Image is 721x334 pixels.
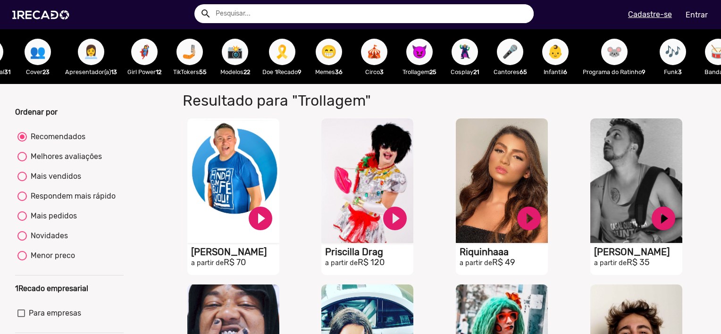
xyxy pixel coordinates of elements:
[136,39,152,65] span: 🦸‍♀️
[65,67,117,76] p: Apresentador(a)
[460,258,548,268] h2: R$ 49
[411,39,428,65] span: 😈
[492,67,528,76] p: Cantores
[126,67,162,76] p: Girl Power
[542,39,569,65] button: 👶
[217,67,253,76] p: Modelos
[601,39,628,65] button: 🐭
[361,39,387,65] button: 🎪
[381,204,409,233] a: play_circle_filled
[15,108,58,117] b: Ordenar por
[594,246,682,258] h1: [PERSON_NAME]
[678,68,682,75] b: 3
[172,67,208,76] p: TikTokers
[452,39,478,65] button: 🦹🏼‍♀️
[321,39,337,65] span: 😁
[642,68,646,75] b: 9
[515,204,543,233] a: play_circle_filled
[176,39,203,65] button: 🤳🏼
[594,258,682,268] h2: R$ 35
[325,258,413,268] h2: R$ 120
[665,39,681,65] span: 🎶
[274,39,290,65] span: 🎗️
[473,68,479,75] b: 21
[457,39,473,65] span: 🦹🏼‍♀️
[4,68,10,75] b: 31
[27,171,81,182] div: Mais vendidos
[191,259,224,267] small: a partir de
[156,68,161,75] b: 12
[649,204,678,233] a: play_circle_filled
[269,39,295,65] button: 🎗️
[321,118,413,243] video: S1RECADO vídeos dedicados para fãs e empresas
[311,67,347,76] p: Memes
[27,250,75,261] div: Menor preco
[227,39,243,65] span: 📸
[20,67,56,76] p: Cover
[537,67,573,76] p: Infantil
[660,39,686,65] button: 🎶
[606,39,622,65] span: 🐭
[429,68,436,75] b: 25
[298,68,302,75] b: 9
[187,118,279,243] video: S1RECADO vídeos dedicados para fãs e empresas
[111,68,117,75] b: 13
[182,39,198,65] span: 🤳🏼
[456,118,548,243] video: S1RECADO vídeos dedicados para fãs e empresas
[497,39,523,65] button: 🎤
[406,39,433,65] button: 😈
[42,68,50,75] b: 23
[222,39,248,65] button: 📸
[78,39,104,65] button: 👩‍💼
[547,39,563,65] span: 👶
[594,259,627,267] small: a partir de
[27,230,68,242] div: Novidades
[131,39,158,65] button: 🦸‍♀️
[30,39,46,65] span: 👥
[200,8,211,19] mat-icon: Example home icon
[25,39,51,65] button: 👥
[679,7,714,23] a: Entrar
[325,259,358,267] small: a partir de
[655,67,691,76] p: Funk
[628,10,672,19] u: Cadastre-se
[27,151,102,162] div: Melhores avaliações
[316,39,342,65] button: 😁
[27,131,85,142] div: Recomendados
[209,4,534,23] input: Pesquisar...
[29,308,81,319] span: Para empresas
[460,259,492,267] small: a partir de
[366,39,382,65] span: 🎪
[583,67,646,76] p: Programa do Ratinho
[335,68,343,75] b: 36
[27,210,77,222] div: Mais pedidos
[356,67,392,76] p: Circo
[460,246,548,258] h1: Riquinhaaa
[176,92,520,109] h1: Resultado para "Trollagem"
[27,191,116,202] div: Respondem mais rápido
[520,68,527,75] b: 65
[447,67,483,76] p: Cosplay
[83,39,99,65] span: 👩‍💼
[563,68,567,75] b: 6
[246,204,275,233] a: play_circle_filled
[502,39,518,65] span: 🎤
[199,68,207,75] b: 55
[590,118,682,243] video: S1RECADO vídeos dedicados para fãs e empresas
[191,258,279,268] h2: R$ 70
[402,67,437,76] p: Trollagem
[325,246,413,258] h1: Priscilla Drag
[15,284,88,293] b: 1Recado empresarial
[243,68,250,75] b: 22
[262,67,302,76] p: Doe 1Recado
[191,246,279,258] h1: [PERSON_NAME]
[197,5,213,21] button: Example home icon
[380,68,384,75] b: 3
